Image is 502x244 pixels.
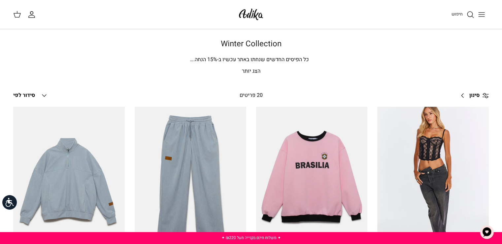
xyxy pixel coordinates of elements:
[20,67,482,76] p: הצג יותר
[452,11,463,17] span: חיפוש
[207,56,213,63] span: 15
[194,91,308,100] div: 20 פריטים
[237,7,265,22] img: Adika IL
[456,88,489,103] a: סינון
[20,39,482,49] h1: Winter Collection
[452,11,474,19] a: חיפוש
[190,56,217,63] span: % הנחה.
[474,7,489,22] button: Toggle menu
[469,91,480,100] span: סינון
[221,235,281,241] a: ✦ משלוח חינם בקנייה מעל ₪220 ✦
[28,11,38,19] a: החשבון שלי
[477,222,497,242] button: צ'אט
[217,56,309,63] span: כל הפיסים החדשים שנחתו באתר עכשיו ב-
[13,88,48,103] button: סידור לפי
[13,91,35,99] span: סידור לפי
